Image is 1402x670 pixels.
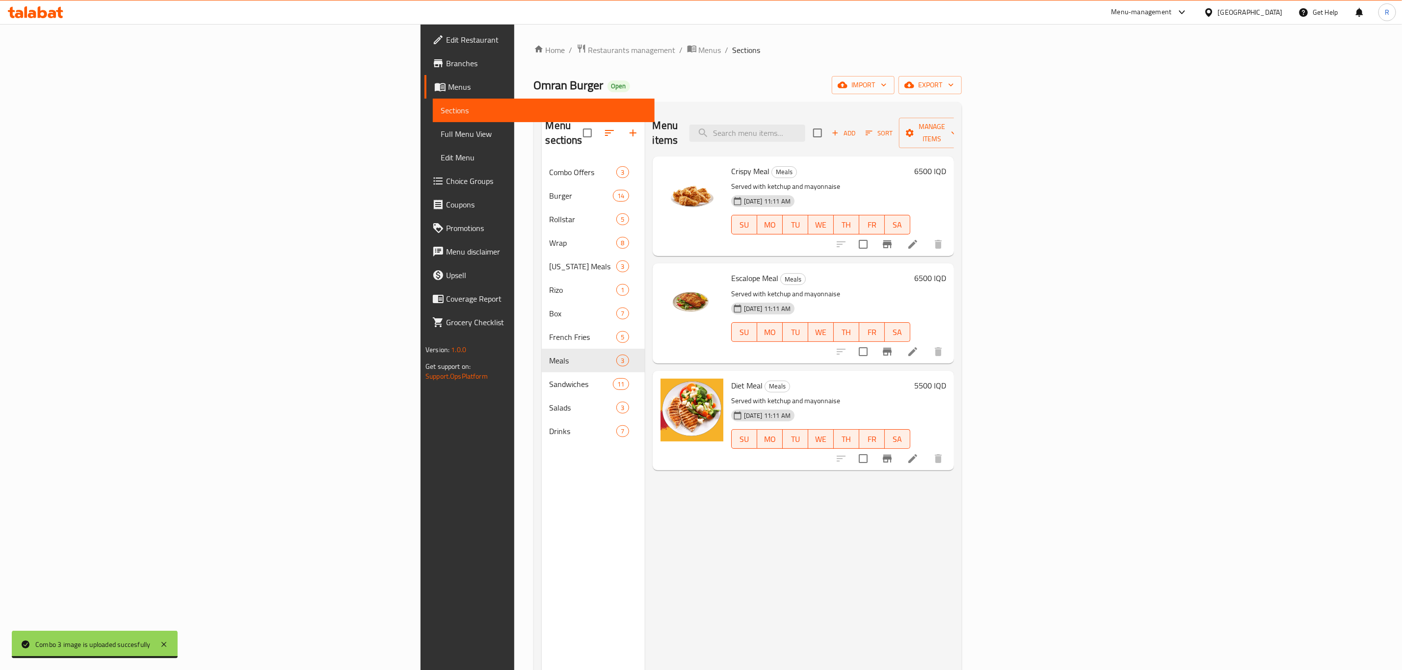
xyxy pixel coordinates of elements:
div: items [616,260,629,272]
span: Sandwiches [550,378,613,390]
span: Sections [733,44,761,56]
div: items [616,402,629,413]
span: Choice Groups [446,175,647,187]
h6: 5500 IQD [914,379,946,392]
div: items [616,237,629,249]
span: SA [889,325,906,339]
span: Meals [772,166,796,178]
button: Branch-specific-item [875,447,899,470]
button: MO [757,429,783,449]
span: Menu disclaimer [446,246,647,258]
span: WE [812,325,830,339]
span: 11 [613,380,628,389]
div: items [616,308,629,319]
span: 14 [613,191,628,201]
span: MO [761,432,779,446]
span: 1 [617,285,628,295]
button: Add [828,126,859,141]
button: SA [885,429,910,449]
div: Salads3 [542,396,645,419]
a: Edit Restaurant [424,28,655,52]
div: items [616,213,629,225]
a: Promotions [424,216,655,240]
a: Coverage Report [424,287,655,310]
span: 3 [617,403,628,412]
span: Sort items [859,126,899,141]
span: [DATE] 11:11 AM [740,197,794,206]
span: [DATE] 11:11 AM [740,411,794,420]
span: Select to update [853,448,873,469]
div: Rizo1 [542,278,645,302]
span: TU [787,432,804,446]
button: TU [783,429,808,449]
span: Meals [550,355,617,366]
button: TH [834,429,859,449]
span: Rollstar [550,213,617,225]
a: Menus [424,75,655,99]
button: SU [731,429,757,449]
a: Grocery Checklist [424,310,655,334]
span: 3 [617,168,628,177]
button: import [832,76,895,94]
button: WE [808,215,834,234]
span: Version: [425,343,450,356]
a: Menu disclaimer [424,240,655,263]
span: TH [838,432,855,446]
span: SU [736,218,753,232]
span: Combo Offers [550,166,617,178]
div: French Fries5 [542,325,645,349]
button: TH [834,215,859,234]
span: R [1385,7,1389,18]
span: TH [838,325,855,339]
button: TU [783,215,808,234]
div: items [616,284,629,296]
a: Branches [424,52,655,75]
button: export [899,76,962,94]
span: SU [736,432,753,446]
a: Upsell [424,263,655,287]
span: TU [787,325,804,339]
span: Upsell [446,269,647,281]
span: 5 [617,333,628,342]
p: Served with ketchup and mayonnaise [731,395,910,407]
span: Select section [807,123,828,143]
span: Wrap [550,237,617,249]
span: Select to update [853,341,873,362]
div: Box7 [542,302,645,325]
span: Select to update [853,234,873,255]
div: Meals [780,273,806,285]
a: Coupons [424,193,655,216]
a: Sections [433,99,655,122]
div: items [613,190,629,202]
h6: 6500 IQD [914,271,946,285]
span: TH [838,218,855,232]
div: Sandwiches11 [542,372,645,396]
button: TU [783,322,808,342]
span: Burger [550,190,613,202]
div: Menu-management [1111,6,1172,18]
span: 7 [617,309,628,318]
div: Burger14 [542,184,645,207]
span: Full Menu View [441,128,647,140]
div: items [616,166,629,178]
span: Add item [828,126,859,141]
a: Full Menu View [433,122,655,146]
li: / [680,44,683,56]
button: SU [731,322,757,342]
button: WE [808,429,834,449]
span: Grocery Checklist [446,316,647,328]
div: [US_STATE] Meals3 [542,255,645,278]
h6: 6500 IQD [914,164,946,178]
div: French Fries [550,331,617,343]
span: 7 [617,427,628,436]
span: Menus [448,81,647,93]
span: Promotions [446,222,647,234]
div: [GEOGRAPHIC_DATA] [1218,7,1283,18]
span: Diet Meal [731,378,763,393]
span: Escalope Meal [731,271,778,285]
li: / [725,44,729,56]
a: Edit menu item [907,346,919,358]
div: Combo 3 image is uploaded succesfully [35,639,150,650]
